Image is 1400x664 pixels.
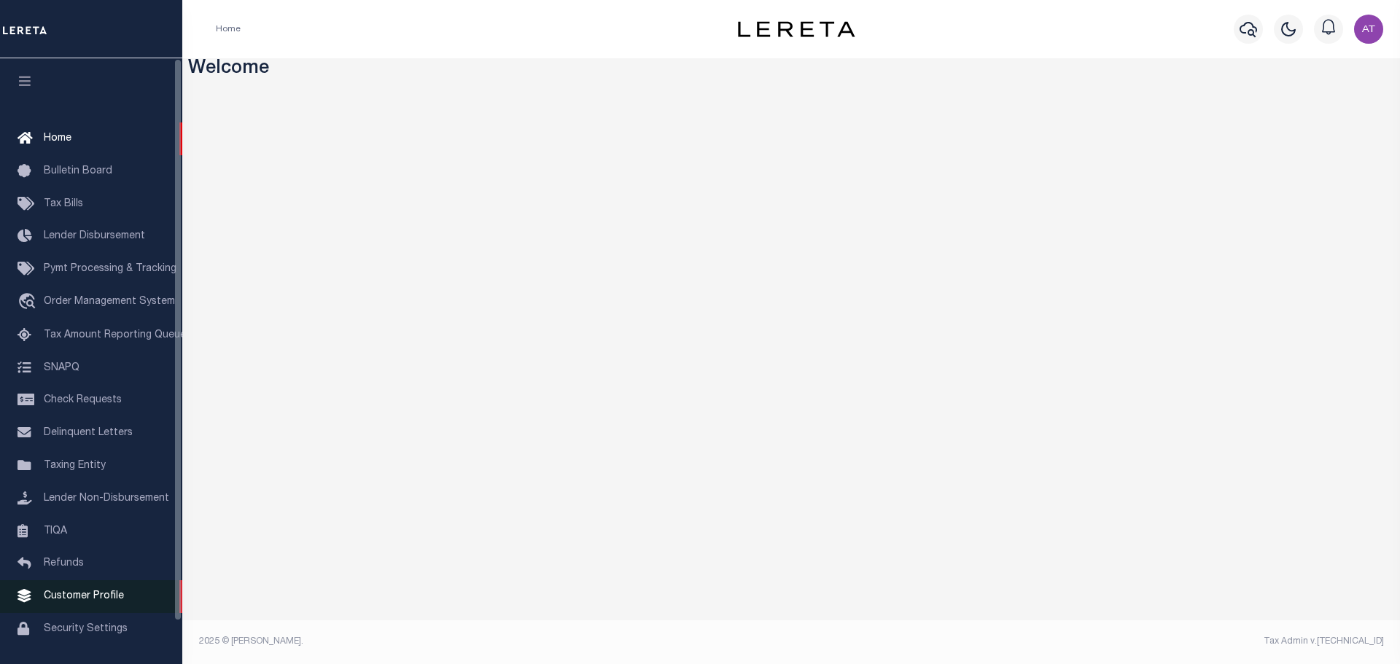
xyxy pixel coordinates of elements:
span: Check Requests [44,395,122,405]
img: svg+xml;base64,PHN2ZyB4bWxucz0iaHR0cDovL3d3dy53My5vcmcvMjAwMC9zdmciIHBvaW50ZXItZXZlbnRzPSJub25lIi... [1354,15,1383,44]
span: Refunds [44,558,84,569]
span: Order Management System [44,297,175,307]
img: logo-dark.svg [738,21,855,37]
li: Home [216,23,241,36]
i: travel_explore [17,293,41,312]
span: Pymt Processing & Tracking [44,264,176,274]
span: TIQA [44,526,67,536]
div: 2025 © [PERSON_NAME]. [188,635,792,648]
span: Taxing Entity [44,461,106,471]
span: Tax Amount Reporting Queue [44,330,186,340]
span: Lender Disbursement [44,231,145,241]
span: Customer Profile [44,591,124,601]
span: Delinquent Letters [44,428,133,438]
div: Tax Admin v.[TECHNICAL_ID] [802,635,1384,648]
span: SNAPQ [44,362,79,372]
span: Lender Non-Disbursement [44,493,169,504]
span: Bulletin Board [44,166,112,176]
h3: Welcome [188,58,1395,81]
span: Tax Bills [44,199,83,209]
span: Security Settings [44,624,128,634]
span: Home [44,133,71,144]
